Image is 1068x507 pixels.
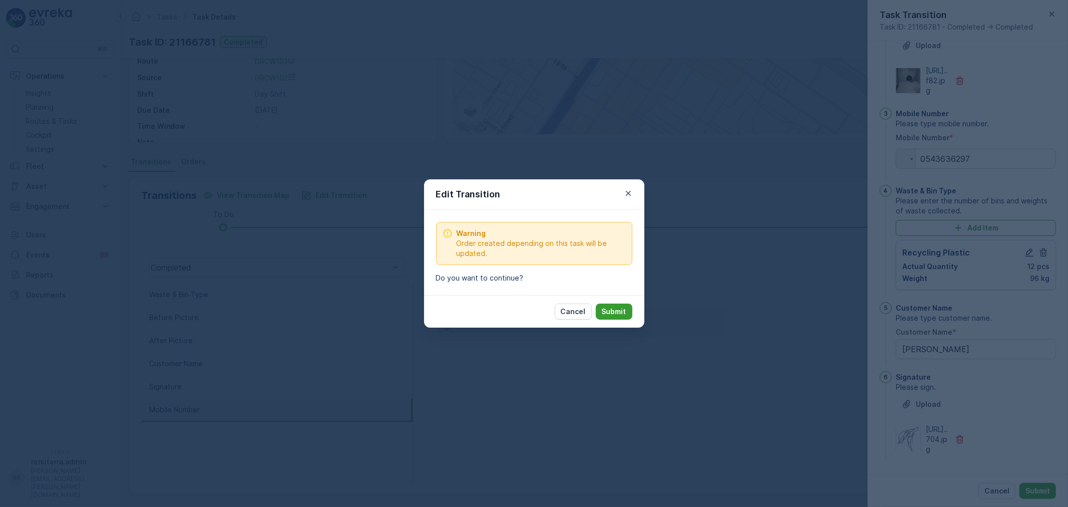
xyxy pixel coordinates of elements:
[602,307,626,317] p: Submit
[436,273,632,283] p: Do you want to continue?
[555,304,592,320] button: Cancel
[596,304,632,320] button: Submit
[457,238,626,259] span: Order created depending on this task will be updated.
[436,187,501,201] p: Edit Transition
[457,228,626,238] span: Warning
[561,307,586,317] p: Cancel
